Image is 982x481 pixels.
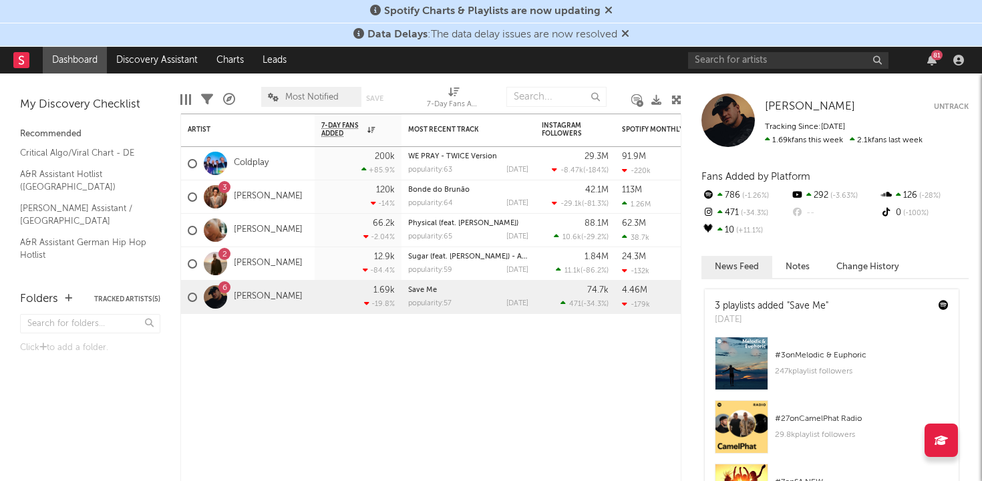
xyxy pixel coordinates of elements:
button: Change History [823,256,913,278]
div: popularity: 63 [408,166,452,174]
span: -8.47k [560,167,583,174]
div: ( ) [556,266,609,275]
div: 42.1M [585,186,609,194]
div: 471 [701,204,790,222]
div: Bonde do Brunão [408,186,528,194]
a: #27onCamelPhat Radio29.8kplaylist followers [705,400,959,464]
div: A&R Pipeline [223,80,235,119]
input: Search for folders... [20,314,160,333]
span: -184 % [585,167,607,174]
div: 113M [622,186,642,194]
a: Coldplay [234,158,269,169]
div: [DATE] [506,166,528,174]
span: -100 % [901,210,929,217]
div: Sugar (feat. Francesco Yates) - ALOK Remix [408,253,528,261]
div: 200k [375,152,395,161]
span: Spotify Charts & Playlists are now updating [384,6,601,17]
div: 7-Day Fans Added (7-Day Fans Added) [427,80,480,119]
span: Tracking Since: [DATE] [765,123,845,131]
a: Discovery Assistant [107,47,207,73]
a: Dashboard [43,47,107,73]
div: # 3 on Melodic & Euphoric [775,347,949,363]
div: 88.1M [585,219,609,228]
div: Most Recent Track [408,126,508,134]
div: -132k [622,267,649,275]
div: -- [790,204,879,222]
span: 1.69k fans this week [765,136,843,144]
span: [PERSON_NAME] [765,101,855,112]
span: +11.1 % [734,227,763,234]
div: ( ) [552,166,609,174]
a: #3onMelodic & Euphoric247kplaylist followers [705,337,959,400]
div: -2.04 % [363,232,395,241]
a: [PERSON_NAME] [234,224,303,236]
span: -1.26 % [740,192,769,200]
div: 7-Day Fans Added (7-Day Fans Added) [427,97,480,113]
span: 10.6k [562,234,581,241]
a: Save Me [408,287,437,294]
a: Physical (feat. [PERSON_NAME]) [408,220,518,227]
div: 247k playlist followers [775,363,949,379]
span: Dismiss [621,29,629,40]
span: 471 [569,301,581,308]
div: 4.46M [622,286,647,295]
div: -220k [622,166,651,175]
div: 12.9k [374,253,395,261]
button: Notes [772,256,823,278]
div: 74.7k [587,286,609,295]
div: 786 [701,187,790,204]
div: 29.8k playlist followers [775,427,949,443]
div: popularity: 64 [408,200,453,207]
div: Spotify Monthly Listeners [622,126,722,134]
div: 1.69k [373,286,395,295]
div: 1.84M [585,253,609,261]
div: popularity: 59 [408,267,452,274]
span: -81.3 % [584,200,607,208]
div: 3 playlists added [715,299,828,313]
span: 11.1k [564,267,581,275]
div: [DATE] [506,300,528,307]
a: A&R Assistant Hotlist ([GEOGRAPHIC_DATA]) [20,167,147,194]
a: [PERSON_NAME] Assistant / [GEOGRAPHIC_DATA] [20,201,147,228]
a: [PERSON_NAME] [234,258,303,269]
div: ( ) [552,199,609,208]
a: Sugar (feat. [PERSON_NAME]) - ALOK Remix [408,253,560,261]
input: Search for artists [688,52,888,69]
a: [PERSON_NAME] [765,100,855,114]
div: 62.3M [622,219,646,228]
div: -19.8 % [364,299,395,308]
div: -84.4 % [363,266,395,275]
div: My Discovery Checklist [20,97,160,113]
a: [PERSON_NAME] [234,191,303,202]
div: popularity: 65 [408,233,452,240]
button: Untrack [934,100,969,114]
div: Folders [20,291,58,307]
div: 66.2k [373,219,395,228]
div: Click to add a folder. [20,340,160,356]
span: Data Delays [367,29,428,40]
a: "Save Me" [787,301,828,311]
div: Save Me [408,287,528,294]
span: -29.2 % [583,234,607,241]
div: ( ) [560,299,609,308]
a: Charts [207,47,253,73]
input: Search... [506,87,607,107]
div: 10 [701,222,790,239]
div: popularity: 57 [408,300,452,307]
span: -34.3 % [583,301,607,308]
span: Most Notified [285,93,339,102]
span: -3.63 % [828,192,858,200]
div: [DATE] [715,313,828,327]
button: Tracked Artists(5) [94,296,160,303]
div: 29.3M [585,152,609,161]
div: 81 [931,50,943,60]
div: Filters [201,80,213,119]
div: -14 % [371,199,395,208]
span: 7-Day Fans Added [321,122,364,138]
a: A&R Assistant German Hip Hop Hotlist [20,235,147,263]
div: # 27 on CamelPhat Radio [775,411,949,427]
div: [DATE] [506,233,528,240]
div: 38.7k [622,233,649,242]
span: Fans Added by Platform [701,172,810,182]
div: ( ) [554,232,609,241]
